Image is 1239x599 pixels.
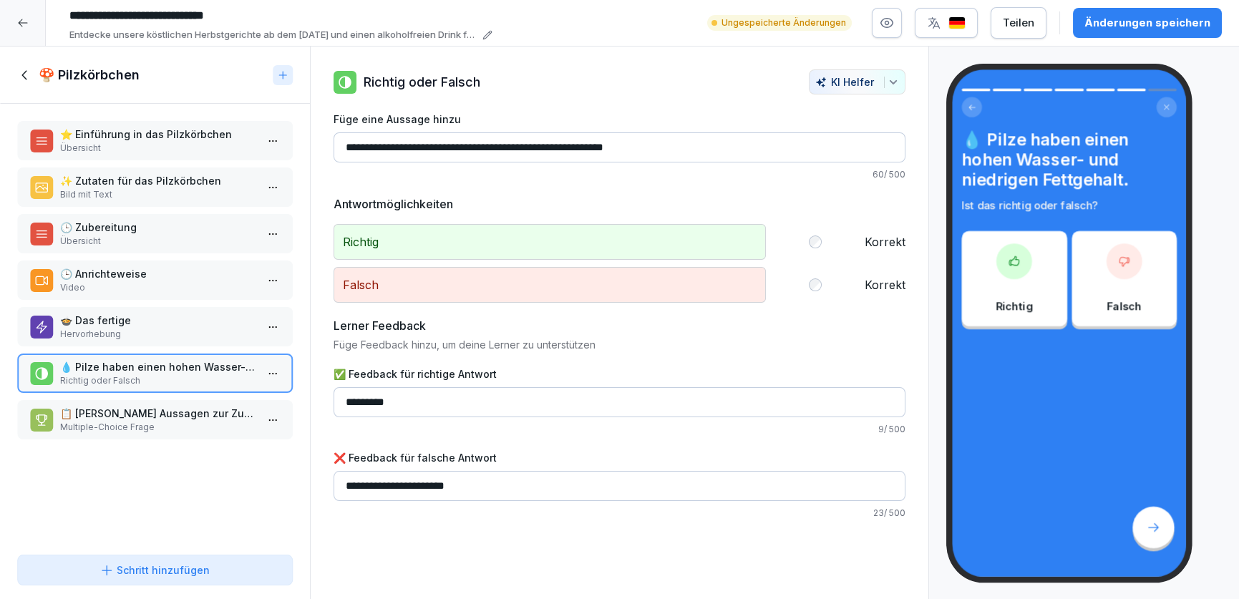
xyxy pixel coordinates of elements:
div: KI Helfer [815,76,899,88]
p: Richtig [334,224,767,260]
label: ❌ Feedback für falsche Antwort [334,450,906,465]
p: Video [60,281,256,294]
div: ⭐️ Einführung in das PilzkörbchenÜbersicht [17,121,293,160]
button: Schritt hinzufügen [17,555,293,585]
label: Korrekt [865,233,905,250]
div: 📋 [PERSON_NAME] Aussagen zur Zubereitung des Pilzkörbchens sind korrekt?Multiple-Choice Frage [17,400,293,439]
p: 💧 Pilze haben einen hohen Wasser- und niedrigen Fettgehalt. [60,359,256,374]
p: Füge Feedback hinzu, um deine Lerner zu unterstützen [334,337,906,352]
p: ✨ Zutaten für das Pilzkörbchen [60,173,256,188]
p: 🍲 Das fertige [60,313,256,328]
button: Teilen [991,7,1046,39]
div: ✨ Zutaten für das PilzkörbchenBild mit Text [17,167,293,207]
p: Ist das richtig oder falsch? [962,197,1177,213]
h4: 💧 Pilze haben einen hohen Wasser- und niedrigen Fettgehalt. [962,129,1177,190]
p: 🕒 Zubereitung [60,220,256,235]
p: 🕒 Anrichteweise [60,266,256,281]
button: Änderungen speichern [1073,8,1222,38]
p: Richtig [996,298,1033,313]
p: Übersicht [60,235,256,248]
p: Ungespeicherte Änderungen [721,16,846,29]
h1: 🍄 Pilzkörbchen [39,67,140,84]
label: ✅ Feedback für richtige Antwort [334,366,906,381]
p: 9 / 500 [334,423,906,436]
p: Falsch [1107,298,1142,313]
p: Richtig oder Falsch [60,374,256,387]
h5: Lerner Feedback [334,317,426,334]
label: Korrekt [865,276,905,293]
p: 60 / 500 [334,168,906,181]
p: Richtig oder Falsch [364,72,480,92]
p: Bild mit Text [60,188,256,201]
button: KI Helfer [809,69,905,94]
p: Multiple-Choice Frage [60,421,256,434]
div: 🕒 AnrichteweiseVideo [17,260,293,300]
img: de.svg [948,16,966,30]
div: 🍲 Das fertigeHervorhebung [17,307,293,346]
p: Hervorhebung [60,328,256,341]
p: 23 / 500 [334,507,906,520]
div: 💧 Pilze haben einen hohen Wasser- und niedrigen Fettgehalt.Richtig oder Falsch [17,354,293,393]
h5: Antwortmöglichkeiten [334,195,906,213]
p: ⭐️ Einführung in das Pilzkörbchen [60,127,256,142]
p: Übersicht [60,142,256,155]
div: Teilen [1003,15,1034,31]
div: Schritt hinzufügen [99,563,210,578]
div: Änderungen speichern [1084,15,1210,31]
p: Entdecke unsere köstlichen Herbstgerichte ab dem [DATE] und einen alkoholfreien Drink für den [PE... [69,28,478,42]
p: Falsch [334,267,767,303]
label: Füge eine Aussage hinzu [334,112,906,127]
p: 📋 [PERSON_NAME] Aussagen zur Zubereitung des Pilzkörbchens sind korrekt? [60,406,256,421]
div: 🕒 ZubereitungÜbersicht [17,214,293,253]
